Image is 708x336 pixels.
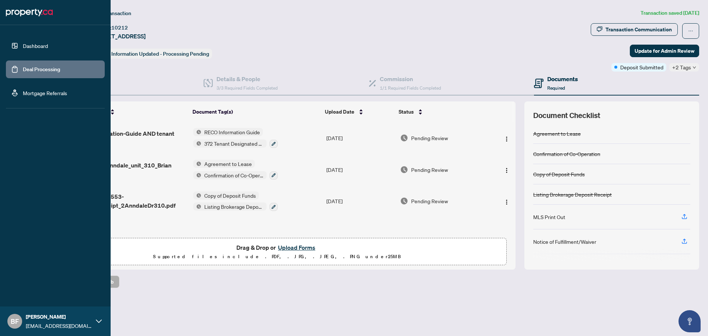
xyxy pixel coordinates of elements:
[533,238,596,246] div: Notice of Fulfillment/Waiver
[216,75,278,83] h4: Details & People
[322,101,395,122] th: Upload Date
[533,129,581,138] div: Agreement to Lease
[605,24,672,35] div: Transaction Communication
[201,160,255,168] span: Agreement to Lease
[501,132,513,144] button: Logo
[236,243,317,252] span: Drag & Drop or
[533,190,612,198] div: Listing Brokerage Deposit Receipt
[325,108,354,116] span: Upload Date
[411,197,448,205] span: Pending Review
[323,154,397,186] td: [DATE]
[620,63,663,71] span: Deposit Submitted
[533,150,600,158] div: Confirmation of Co-Operation
[74,161,187,179] span: Offer_on_2_Anndale_unit_310_Brian accepted.pdf
[23,42,48,49] a: Dashboard
[193,191,278,211] button: Status IconCopy of Deposit FundsStatus IconListing Brokerage Deposit Receipt
[504,167,510,173] img: Logo
[504,136,510,142] img: Logo
[672,63,691,72] span: +2 Tags
[547,85,565,91] span: Required
[74,129,187,147] span: RECO-Information-Guide AND tenant Rep.pdf
[193,128,278,148] button: Status IconRECO Information GuideStatus Icon372 Tenant Designated Representation Agreement with C...
[111,51,209,57] span: Information Updated - Processing Pending
[52,252,502,261] p: Supported files include .PDF, .JPG, .JPEG, .PNG under 25 MB
[201,171,267,179] span: Confirmation of Co-Operation
[400,166,408,174] img: Document Status
[71,101,190,122] th: (3) File Name
[533,170,585,178] div: Copy of Deposit Funds
[396,101,487,122] th: Status
[26,313,92,321] span: [PERSON_NAME]
[92,10,131,17] span: View Transaction
[91,49,212,59] div: Status:
[193,139,201,148] img: Status Icon
[533,213,565,221] div: MLS Print Out
[501,195,513,207] button: Logo
[91,32,146,41] span: [STREET_ADDRESS]
[11,316,19,326] span: BF
[193,202,201,211] img: Status Icon
[276,243,317,252] button: Upload Forms
[693,66,696,69] span: down
[193,160,278,180] button: Status IconAgreement to LeaseStatus IconConfirmation of Co-Operation
[635,45,694,57] span: Update for Admin Review
[323,122,397,154] td: [DATE]
[201,128,263,136] span: RECO Information Guide
[380,85,441,91] span: 1/1 Required Fields Completed
[630,45,699,57] button: Update for Admin Review
[74,192,187,210] span: 1755717894553-_DepositReceipt_2AnndaleDr310.pdf
[190,101,322,122] th: Document Tag(s)
[641,9,699,17] article: Transaction saved [DATE]
[411,166,448,174] span: Pending Review
[193,171,201,179] img: Status Icon
[193,191,201,200] img: Status Icon
[400,134,408,142] img: Document Status
[193,160,201,168] img: Status Icon
[201,202,267,211] span: Listing Brokerage Deposit Receipt
[678,310,701,332] button: Open asap
[400,197,408,205] img: Document Status
[193,128,201,136] img: Status Icon
[201,139,267,148] span: 372 Tenant Designated Representation Agreement with Company Schedule A
[504,199,510,205] img: Logo
[111,24,128,31] span: 10212
[380,75,441,83] h4: Commission
[23,66,60,73] a: Deal Processing
[23,90,67,96] a: Mortgage Referrals
[201,191,259,200] span: Copy of Deposit Funds
[591,23,678,36] button: Transaction Communication
[688,28,693,34] span: ellipsis
[26,322,92,330] span: [EMAIL_ADDRESS][DOMAIN_NAME]
[533,110,600,121] span: Document Checklist
[411,134,448,142] span: Pending Review
[501,164,513,176] button: Logo
[216,85,278,91] span: 3/3 Required Fields Completed
[6,7,53,18] img: logo
[399,108,414,116] span: Status
[323,186,397,217] td: [DATE]
[48,238,506,266] span: Drag & Drop orUpload FormsSupported files include .PDF, .JPG, .JPEG, .PNG under25MB
[547,75,578,83] h4: Documents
